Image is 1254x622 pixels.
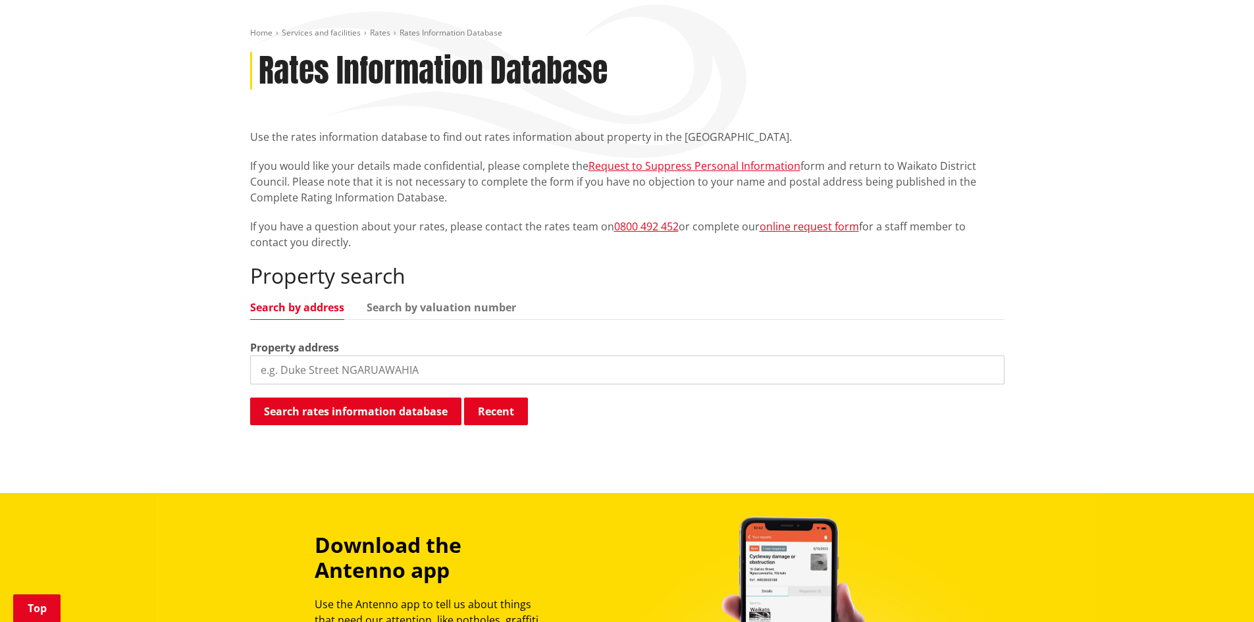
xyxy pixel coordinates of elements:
[250,263,1005,288] h2: Property search
[614,219,679,234] a: 0800 492 452
[315,532,553,583] h3: Download the Antenno app
[13,594,61,622] a: Top
[367,302,516,313] a: Search by valuation number
[1193,567,1241,614] iframe: Messenger Launcher
[464,398,528,425] button: Recent
[250,28,1005,39] nav: breadcrumb
[250,302,344,313] a: Search by address
[250,219,1005,250] p: If you have a question about your rates, please contact the rates team on or complete our for a s...
[250,129,1005,145] p: Use the rates information database to find out rates information about property in the [GEOGRAPHI...
[250,340,339,355] label: Property address
[370,27,390,38] a: Rates
[250,27,273,38] a: Home
[259,52,608,90] h1: Rates Information Database
[400,27,502,38] span: Rates Information Database
[250,398,461,425] button: Search rates information database
[588,159,800,173] a: Request to Suppress Personal Information
[250,158,1005,205] p: If you would like your details made confidential, please complete the form and return to Waikato ...
[250,355,1005,384] input: e.g. Duke Street NGARUAWAHIA
[760,219,859,234] a: online request form
[282,27,361,38] a: Services and facilities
